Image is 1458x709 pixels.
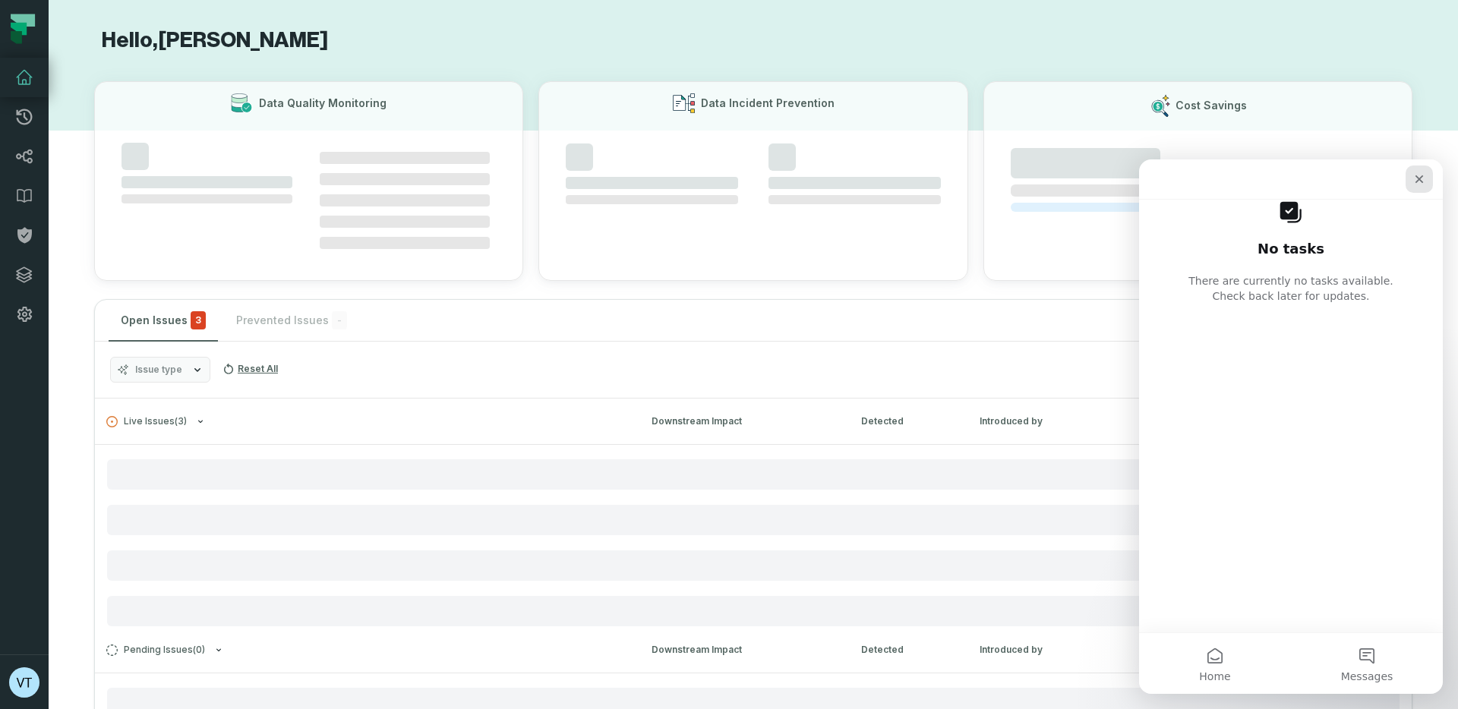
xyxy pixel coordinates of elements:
[652,643,834,657] div: Downstream Impact
[106,416,187,427] span: Live Issues ( 3 )
[135,364,182,376] span: Issue type
[1139,159,1443,694] iframe: Intercom live chat
[216,357,284,381] button: Reset All
[538,81,967,281] button: Data Incident Prevention
[106,416,624,427] button: Live Issues(3)
[95,444,1412,626] div: Live Issues(3)
[861,643,952,657] div: Detected
[106,644,205,656] span: Pending Issues ( 0 )
[365,314,1398,327] div: Show Muted
[9,667,39,698] img: avatar of Vitor Trentin
[980,643,1400,657] div: Introduced by
[191,311,206,329] span: critical issues and errors combined
[109,300,218,341] button: Open Issues
[106,644,624,656] button: Pending Issues(0)
[980,414,1400,428] div: Introduced by
[259,96,387,111] h3: Data Quality Monitoring
[983,81,1412,281] button: Cost Savings
[110,357,210,383] button: Issue type
[94,81,523,281] button: Data Quality Monitoring
[1176,98,1247,113] h3: Cost Savings
[94,27,1412,54] h1: Hello, [PERSON_NAME]
[701,96,835,111] h3: Data Incident Prevention
[652,414,834,428] div: Downstream Impact
[861,414,952,428] div: Detected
